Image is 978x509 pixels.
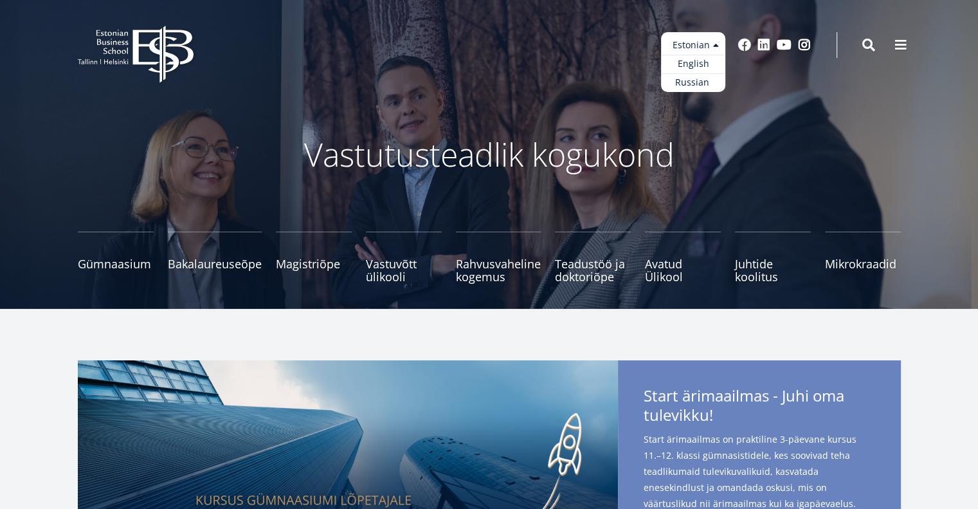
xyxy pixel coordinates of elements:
a: Magistriõpe [276,232,352,283]
a: English [661,55,725,73]
a: Mikrokraadid [825,232,901,283]
span: Avatud Ülikool [645,257,721,283]
a: Russian [661,73,725,92]
a: Facebook [738,39,751,51]
p: Vastutusteadlik kogukond [149,135,830,174]
span: Mikrokraadid [825,257,901,270]
a: Vastuvõtt ülikooli [366,232,442,283]
a: Bakalaureuseõpe [168,232,262,283]
a: Avatud Ülikool [645,232,721,283]
a: Youtube [777,39,792,51]
a: Gümnaasium [78,232,154,283]
a: Teadustöö ja doktoriõpe [555,232,631,283]
span: Teadustöö ja doktoriõpe [555,257,631,283]
span: Vastuvõtt ülikooli [366,257,442,283]
span: Magistriõpe [276,257,352,270]
span: Rahvusvaheline kogemus [456,257,541,283]
a: Instagram [798,39,811,51]
a: Linkedin [757,39,770,51]
a: Juhtide koolitus [735,232,811,283]
span: Gümnaasium [78,257,154,270]
a: Rahvusvaheline kogemus [456,232,541,283]
span: Juhtide koolitus [735,257,811,283]
span: Start ärimaailmas - Juhi oma [644,386,875,429]
span: tulevikku! [644,405,713,425]
span: Bakalaureuseõpe [168,257,262,270]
